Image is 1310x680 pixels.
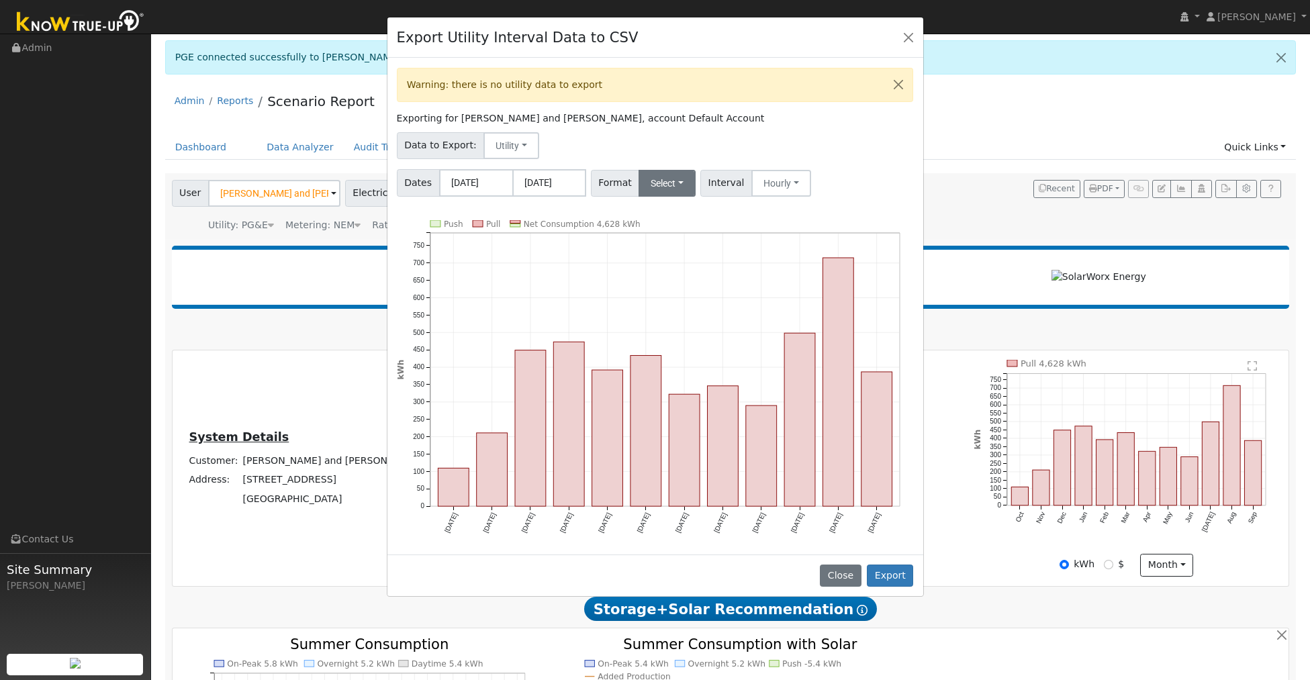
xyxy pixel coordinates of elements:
[635,512,651,534] text: [DATE]
[416,485,424,493] text: 50
[397,27,639,48] h4: Export Utility Interval Data to CSV
[708,386,739,507] rect: onclick=""
[438,469,469,507] rect: onclick=""
[669,395,700,507] rect: onclick=""
[413,242,424,249] text: 750
[700,170,752,197] span: Interval
[413,450,424,458] text: 150
[790,512,805,534] text: [DATE]
[420,503,424,510] text: 0
[413,294,424,301] text: 600
[524,220,641,229] text: Net Consumption 4,628 kWh
[823,258,854,507] rect: onclick=""
[397,111,765,126] label: Exporting for [PERSON_NAME] and [PERSON_NAME], account Default Account
[520,512,535,534] text: [DATE]
[899,28,918,46] button: Close
[396,360,406,380] text: kWh
[481,512,497,534] text: [DATE]
[591,170,640,197] span: Format
[413,468,424,475] text: 100
[592,370,623,506] rect: onclick=""
[828,512,843,534] text: [DATE]
[483,132,539,159] button: Utility
[861,372,892,506] rect: onclick=""
[413,346,424,354] text: 450
[674,512,690,534] text: [DATE]
[820,565,861,587] button: Close
[413,398,424,405] text: 300
[413,311,424,319] text: 550
[413,381,424,389] text: 350
[515,350,546,507] rect: onclick=""
[712,512,728,534] text: [DATE]
[413,433,424,440] text: 200
[443,512,459,534] text: [DATE]
[413,259,424,266] text: 700
[597,512,612,534] text: [DATE]
[639,170,696,197] button: Select
[486,220,500,229] text: Pull
[884,68,913,101] button: Close
[746,406,777,507] rect: onclick=""
[784,333,815,506] rect: onclick=""
[413,416,424,423] text: 250
[751,170,811,197] button: Hourly
[559,512,574,534] text: [DATE]
[553,342,584,507] rect: onclick=""
[751,512,767,534] text: [DATE]
[397,169,440,197] span: Dates
[413,329,424,336] text: 500
[413,277,424,284] text: 650
[397,132,485,159] span: Data to Export:
[630,356,661,507] rect: onclick=""
[867,512,882,534] text: [DATE]
[397,68,914,102] div: Warning: there is no utility data to export
[867,565,913,587] button: Export
[413,364,424,371] text: 400
[444,220,463,229] text: Push
[476,433,507,506] rect: onclick=""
